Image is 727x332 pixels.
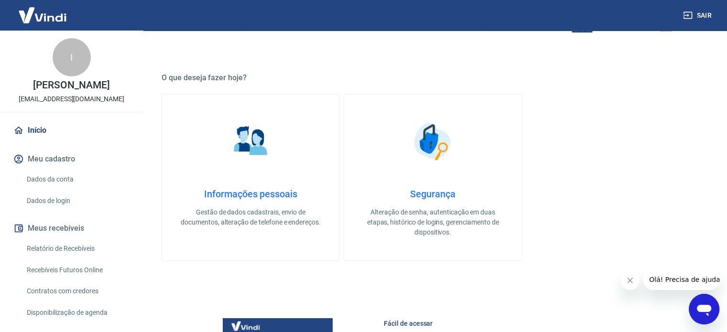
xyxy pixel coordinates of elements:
a: Dados de login [23,191,131,211]
span: Olá! Precisa de ajuda? [6,7,80,14]
button: Meu cadastro [11,149,131,170]
a: Início [11,120,131,141]
p: Alteração de senha, autenticação em duas etapas, histórico de logins, gerenciamento de dispositivos. [359,207,506,237]
a: Disponibilização de agenda [23,303,131,322]
iframe: Fechar mensagem [620,271,640,290]
p: Gestão de dados cadastrais, envio de documentos, alteração de telefone e endereços. [177,207,324,227]
h4: Informações pessoais [177,188,324,200]
iframe: Mensagem da empresa [643,269,719,290]
p: [PERSON_NAME] [33,80,109,90]
a: SegurançaSegurançaAlteração de senha, autenticação em duas etapas, histórico de logins, gerenciam... [344,94,522,261]
p: [EMAIL_ADDRESS][DOMAIN_NAME] [19,94,124,104]
button: Sair [681,7,716,24]
a: Contratos com credores [23,281,131,301]
button: Meus recebíveis [11,218,131,239]
a: Recebíveis Futuros Online [23,260,131,280]
div: I [53,38,91,76]
img: Informações pessoais [227,118,275,165]
a: Informações pessoaisInformações pessoaisGestão de dados cadastrais, envio de documentos, alteraçã... [162,94,340,261]
iframe: Botão para abrir a janela de mensagens [689,294,719,324]
img: Vindi [11,0,74,30]
a: Dados da conta [23,170,131,189]
img: Segurança [409,118,457,165]
h6: Fácil de acessar [384,319,681,328]
h4: Segurança [359,188,506,200]
a: Relatório de Recebíveis [23,239,131,258]
h5: O que deseja fazer hoje? [162,73,704,83]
